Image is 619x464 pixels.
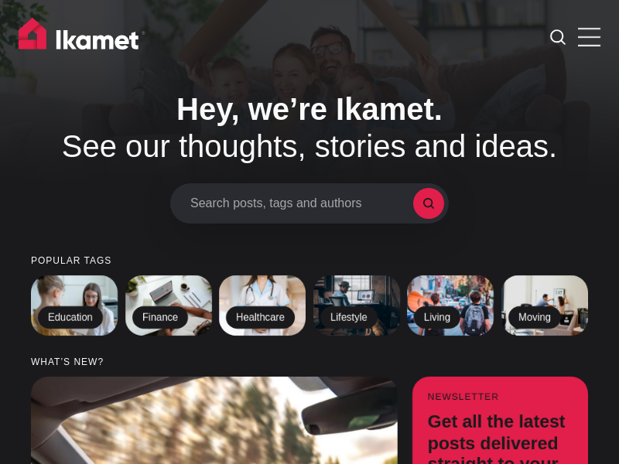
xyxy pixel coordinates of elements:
[31,90,588,165] h1: See our thoughts, stories and ideas.
[176,92,443,126] span: Hey, we’re Ikamet.
[190,196,413,210] span: Search posts, tags and authors
[428,392,573,402] small: Newsletter
[31,357,588,367] small: What’s new?
[31,275,118,336] a: Education
[313,275,400,336] a: Lifestyle
[132,306,188,329] h2: Finance
[407,275,494,336] a: Living
[508,306,561,329] h2: Moving
[320,306,378,329] h2: Lifestyle
[219,275,306,336] a: Healthcare
[501,275,588,336] a: Moving
[125,275,212,336] a: Finance
[226,306,295,329] h2: Healthcare
[38,306,103,329] h2: Education
[414,306,460,329] h2: Living
[19,18,145,56] img: Ikamet home
[31,256,588,266] small: Popular tags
